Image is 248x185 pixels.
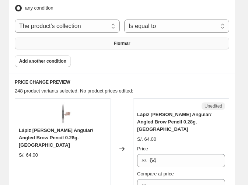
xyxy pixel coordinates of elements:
[19,128,93,148] span: Lápiz [PERSON_NAME] Angular/ Angled Brow Pencil 0.28g. [GEOGRAPHIC_DATA]
[15,38,229,49] button: Flormar
[25,5,53,11] span: any condition
[137,112,212,132] span: Lápiz [PERSON_NAME] Angular/ Angled Brow Pencil 0.28g. [GEOGRAPHIC_DATA]
[114,41,130,46] span: Flormar
[52,102,74,125] img: 47000056-003_80x.jpg
[205,103,222,109] span: Unedited
[19,58,66,64] span: Add another condition
[19,151,38,159] div: S/. 64.00
[15,79,229,85] h6: PRICE CHANGE PREVIEW
[142,158,147,163] span: S/.
[15,55,71,67] button: Add another condition
[137,136,156,143] div: S/. 64.00
[137,171,174,177] span: Compare at price
[137,146,148,151] span: Price
[15,88,133,94] span: 248 product variants selected. No product prices edited:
